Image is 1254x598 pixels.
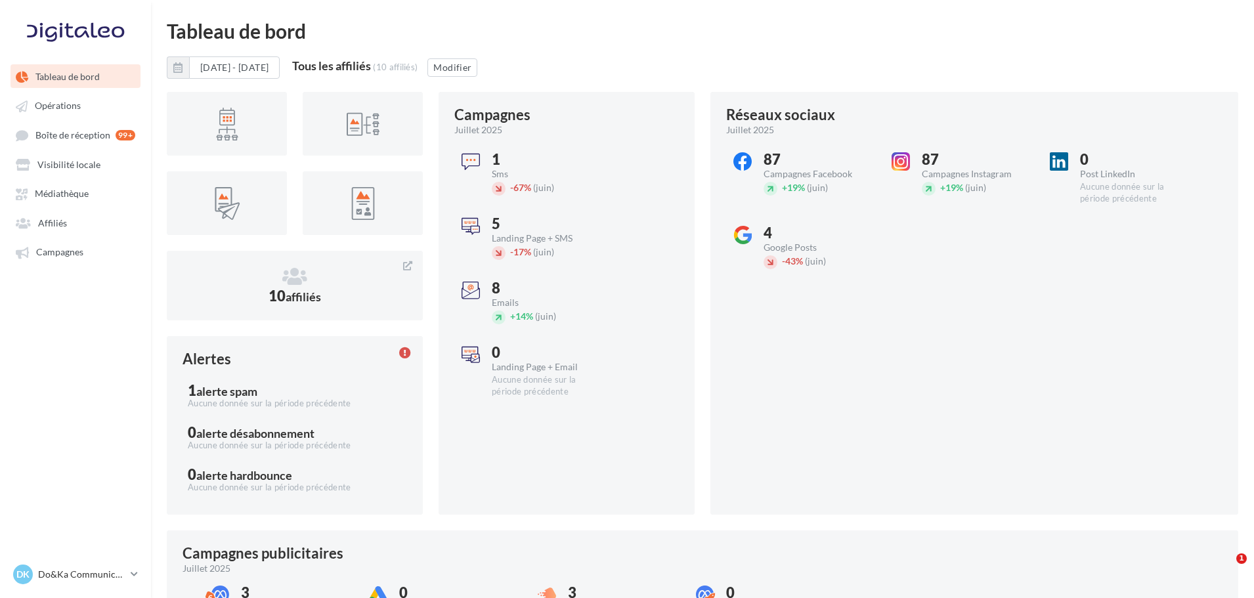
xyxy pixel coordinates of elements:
[782,182,805,193] span: 19%
[510,182,513,193] span: -
[533,182,554,193] span: (juin)
[805,255,826,267] span: (juin)
[8,93,143,117] a: Opérations
[726,123,774,137] span: juillet 2025
[492,217,601,231] div: 5
[35,100,81,112] span: Opérations
[1209,553,1241,585] iframe: Intercom live chat
[492,374,601,398] div: Aucune donnée sur la période précédente
[764,243,873,252] div: Google Posts
[454,108,530,122] div: Campagnes
[167,56,280,79] button: [DATE] - [DATE]
[196,385,257,397] div: alerte spam
[188,482,402,494] div: Aucune donnée sur la période précédente
[8,211,143,234] a: Affiliés
[940,182,945,193] span: +
[188,440,402,452] div: Aucune donnée sur la période précédente
[116,130,135,140] div: 99+
[35,71,100,82] span: Tableau de bord
[183,352,231,366] div: Alertes
[38,217,67,228] span: Affiliés
[37,159,100,170] span: Visibilité locale
[510,246,513,257] span: -
[764,169,873,179] div: Campagnes Facebook
[492,152,601,167] div: 1
[189,56,280,79] button: [DATE] - [DATE]
[38,568,125,581] p: Do&Ka Communication
[782,255,803,267] span: 43%
[510,182,531,193] span: 67%
[35,129,110,140] span: Boîte de réception
[8,181,143,205] a: Médiathèque
[764,226,873,240] div: 4
[292,60,371,72] div: Tous les affiliés
[940,182,963,193] span: 19%
[510,310,533,322] span: 14%
[922,169,1031,179] div: Campagnes Instagram
[373,62,418,72] div: (10 affiliés)
[167,21,1238,41] div: Tableau de bord
[1080,181,1190,205] div: Aucune donnée sur la période précédente
[535,310,556,322] span: (juin)
[8,240,143,263] a: Campagnes
[782,255,785,267] span: -
[36,247,83,258] span: Campagnes
[922,152,1031,167] div: 87
[726,108,835,122] div: Réseaux sociaux
[269,287,321,305] span: 10
[1080,169,1190,179] div: Post LinkedIn
[764,152,873,167] div: 87
[807,182,828,193] span: (juin)
[454,123,502,137] span: juillet 2025
[188,425,402,440] div: 0
[510,310,515,322] span: +
[286,289,321,304] span: affiliés
[196,427,314,439] div: alerte désabonnement
[492,281,601,295] div: 8
[8,123,143,147] a: Boîte de réception 99+
[492,345,601,360] div: 0
[1236,553,1247,564] span: 1
[16,568,30,581] span: DK
[188,398,402,410] div: Aucune donnée sur la période précédente
[492,298,601,307] div: Emails
[188,383,402,398] div: 1
[188,467,402,482] div: 0
[183,546,343,561] div: Campagnes publicitaires
[965,182,986,193] span: (juin)
[1080,152,1190,167] div: 0
[492,234,601,243] div: Landing Page + SMS
[11,562,141,587] a: DK Do&Ka Communication
[35,188,89,200] span: Médiathèque
[510,246,531,257] span: 17%
[492,169,601,179] div: Sms
[8,152,143,176] a: Visibilité locale
[533,246,554,257] span: (juin)
[183,562,230,575] span: juillet 2025
[492,362,601,372] div: Landing Page + Email
[427,58,477,77] button: Modifier
[782,182,787,193] span: +
[8,64,143,88] a: Tableau de bord
[196,469,292,481] div: alerte hardbounce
